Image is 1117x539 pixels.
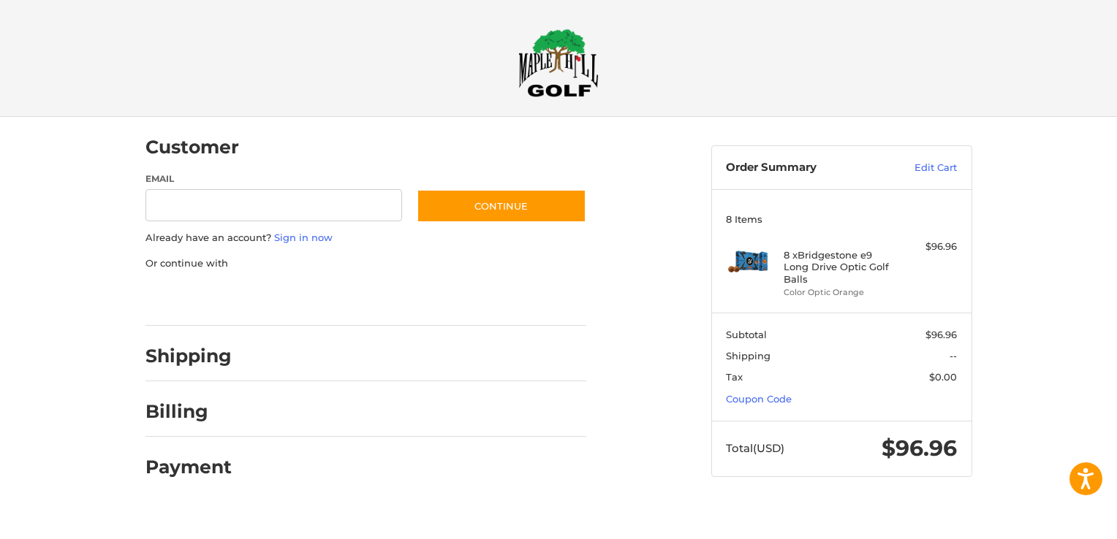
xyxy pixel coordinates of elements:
h2: Shipping [145,345,232,367]
p: Already have an account? [145,231,586,245]
h3: 8 Items [726,213,957,225]
img: Maple Hill Golf [518,28,599,97]
iframe: PayPal-paypal [140,285,250,311]
iframe: PayPal-paylater [265,285,374,311]
span: $96.96 [925,329,957,340]
span: $0.00 [929,371,957,383]
h4: 8 x Bridgestone e9 Long Drive Optic Golf Balls [784,249,896,285]
p: Or continue with [145,256,586,271]
label: Email [145,172,403,186]
h2: Payment [145,456,232,478]
a: Edit Cart [883,161,957,175]
h2: Billing [145,400,231,423]
div: $96.96 [899,240,957,254]
h2: Customer [145,136,239,158]
span: Shipping [726,350,770,362]
h3: Order Summary [726,161,883,175]
a: Sign in now [274,232,333,243]
iframe: PayPal-venmo [388,285,498,311]
span: Tax [726,371,743,383]
span: -- [950,350,957,362]
li: Color Optic Orange [784,286,896,299]
a: Coupon Code [726,393,792,405]
button: Continue [417,189,586,223]
span: Subtotal [726,329,767,340]
span: $96.96 [882,435,957,462]
span: Total (USD) [726,441,784,455]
